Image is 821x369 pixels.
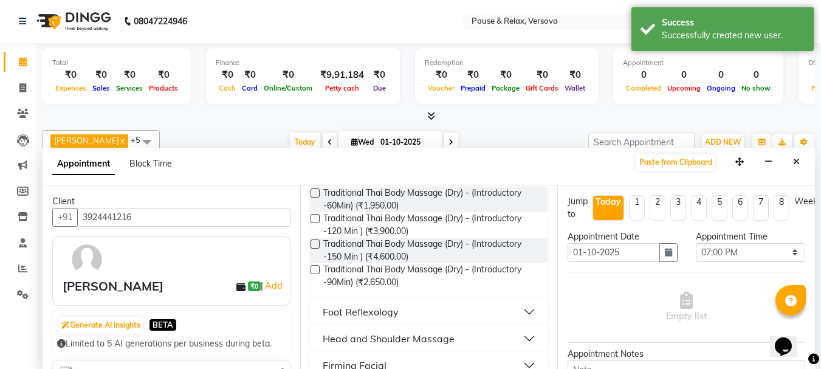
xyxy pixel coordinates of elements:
span: Today [290,133,320,151]
div: Limited to 5 AI generations per business during beta. [57,337,286,350]
span: Wallet [562,84,588,92]
div: ₹0 [489,68,523,82]
div: Appointment Date [568,230,677,243]
div: ₹0 [113,68,146,82]
span: Traditional Thai Body Massage (Dry) - (Introductory -60Min) (₹1,950.00) [323,187,538,212]
div: 0 [623,68,664,82]
img: logo [31,4,114,38]
li: 6 [732,195,748,221]
div: Successfully created new user. [662,29,805,42]
div: Success [662,16,805,29]
span: Block Time [129,158,172,169]
button: +91 [52,208,78,227]
div: Finance [216,58,390,68]
li: 5 [712,195,727,221]
img: avatar [69,242,105,277]
span: Online/Custom [261,84,315,92]
span: Package [489,84,523,92]
span: Prepaid [458,84,489,92]
span: Gift Cards [523,84,562,92]
a: Add [263,278,284,293]
button: Head and Shoulder Massage [315,328,543,350]
button: Foot Reflexology [315,301,543,323]
li: 7 [753,195,769,221]
span: Card [239,84,261,92]
button: Generate AI Insights [58,317,143,334]
span: ₹0 [248,281,261,291]
div: ₹0 [146,68,181,82]
div: ₹0 [261,68,315,82]
div: 0 [664,68,704,82]
span: Ongoing [704,84,738,92]
div: ₹0 [523,68,562,82]
div: Head and Shoulder Massage [323,331,455,346]
div: 0 [704,68,738,82]
div: ₹0 [89,68,113,82]
input: 2025-10-01 [377,133,438,151]
span: Voucher [425,84,458,92]
div: Redemption [425,58,588,68]
iframe: chat widget [770,320,809,357]
span: BETA [149,319,176,331]
button: Close [788,153,805,171]
a: x [119,136,125,145]
span: Traditional Thai Body Massage (Dry) - (Introductory -150 Min ) (₹4,600.00) [323,238,538,263]
div: Foot Reflexology [323,305,399,319]
span: No show [738,84,774,92]
div: ₹0 [52,68,89,82]
span: Completed [623,84,664,92]
li: 3 [670,195,686,221]
div: ₹0 [239,68,261,82]
div: Appointment [623,58,774,68]
span: | [261,278,284,293]
span: Due [370,84,389,92]
div: 0 [738,68,774,82]
span: Products [146,84,181,92]
span: Petty cash [322,84,362,92]
button: Close [636,154,715,171]
li: 1 [629,195,645,221]
div: Today [596,196,621,209]
span: Traditional Thai Body Massage (Dry) - (Introductory -120 Min ) (₹3,900.00) [323,212,538,238]
span: Upcoming [664,84,704,92]
input: yyyy-mm-dd [568,243,659,262]
span: Appointment [52,153,115,175]
div: ₹0 [425,68,458,82]
span: Wed [348,137,377,147]
div: [PERSON_NAME] [63,277,163,295]
div: Client [52,195,290,208]
div: ₹9,91,184 [315,68,369,82]
div: ₹0 [369,68,390,82]
b: 08047224946 [134,4,187,38]
li: 8 [774,195,789,221]
li: 2 [650,195,665,221]
li: 4 [691,195,707,221]
input: Search by Name/Mobile/Email/Code [77,208,290,227]
div: ₹0 [458,68,489,82]
div: Total [52,58,181,68]
span: ADD NEW [705,137,741,147]
div: Appointment Time [696,230,805,243]
button: ADD NEW [702,134,744,151]
span: Services [113,84,146,92]
div: ₹0 [216,68,239,82]
span: Empty list [666,292,707,323]
div: Appointment Notes [568,348,805,360]
div: Jump to [568,195,588,221]
span: [PERSON_NAME] [54,136,119,145]
input: Search Appointment [588,133,695,151]
span: +5 [131,135,149,145]
div: ₹0 [562,68,588,82]
span: Traditional Thai Body Massage (Dry) - (Introductory -90Min) (₹2,650.00) [323,263,538,289]
span: Cash [216,84,239,92]
span: Expenses [52,84,89,92]
span: Sales [89,84,113,92]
